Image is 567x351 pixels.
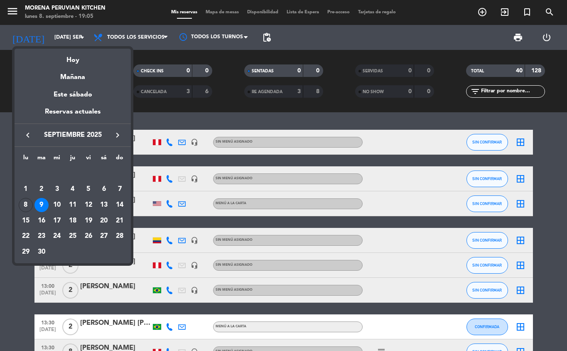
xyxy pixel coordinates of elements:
td: 11 de septiembre de 2025 [65,197,81,213]
td: 3 de septiembre de 2025 [49,181,65,197]
th: lunes [18,153,34,166]
td: 15 de septiembre de 2025 [18,213,34,229]
div: 13 [97,198,111,212]
div: 11 [66,198,80,212]
div: 21 [113,214,127,228]
div: 26 [81,229,96,243]
td: 24 de septiembre de 2025 [49,228,65,244]
i: keyboard_arrow_right [113,130,123,140]
div: 4 [66,182,80,196]
td: 25 de septiembre de 2025 [65,228,81,244]
td: SEP. [18,166,128,182]
th: sábado [96,153,112,166]
div: 10 [50,198,64,212]
div: 6 [97,182,111,196]
th: domingo [112,153,128,166]
td: 17 de septiembre de 2025 [49,213,65,229]
div: 25 [66,229,80,243]
td: 16 de septiembre de 2025 [34,213,49,229]
div: 23 [34,229,49,243]
td: 26 de septiembre de 2025 [81,228,96,244]
td: 2 de septiembre de 2025 [34,181,49,197]
button: keyboard_arrow_right [110,130,125,141]
td: 27 de septiembre de 2025 [96,228,112,244]
td: 30 de septiembre de 2025 [34,244,49,260]
td: 14 de septiembre de 2025 [112,197,128,213]
button: keyboard_arrow_left [20,130,35,141]
div: 27 [97,229,111,243]
td: 29 de septiembre de 2025 [18,244,34,260]
div: 20 [97,214,111,228]
div: 24 [50,229,64,243]
td: 23 de septiembre de 2025 [34,228,49,244]
div: 19 [81,214,96,228]
td: 5 de septiembre de 2025 [81,181,96,197]
td: 7 de septiembre de 2025 [112,181,128,197]
div: 30 [34,245,49,259]
td: 18 de septiembre de 2025 [65,213,81,229]
div: 15 [19,214,33,228]
th: miércoles [49,153,65,166]
div: 5 [81,182,96,196]
div: 22 [19,229,33,243]
div: 2 [34,182,49,196]
td: 10 de septiembre de 2025 [49,197,65,213]
div: Este sábado [15,83,131,106]
div: 7 [113,182,127,196]
td: 8 de septiembre de 2025 [18,197,34,213]
span: septiembre 2025 [35,130,110,141]
div: 14 [113,198,127,212]
div: Hoy [15,49,131,66]
td: 22 de septiembre de 2025 [18,228,34,244]
td: 28 de septiembre de 2025 [112,228,128,244]
i: keyboard_arrow_left [23,130,33,140]
td: 20 de septiembre de 2025 [96,213,112,229]
td: 19 de septiembre de 2025 [81,213,96,229]
div: 29 [19,245,33,259]
div: 28 [113,229,127,243]
td: 9 de septiembre de 2025 [34,197,49,213]
div: 17 [50,214,64,228]
div: 9 [34,198,49,212]
th: viernes [81,153,96,166]
td: 12 de septiembre de 2025 [81,197,96,213]
td: 13 de septiembre de 2025 [96,197,112,213]
td: 6 de septiembre de 2025 [96,181,112,197]
div: Reservas actuales [15,106,131,124]
div: 8 [19,198,33,212]
div: 18 [66,214,80,228]
td: 21 de septiembre de 2025 [112,213,128,229]
th: martes [34,153,49,166]
div: 1 [19,182,33,196]
td: 1 de septiembre de 2025 [18,181,34,197]
div: Mañana [15,66,131,83]
th: jueves [65,153,81,166]
div: 12 [81,198,96,212]
td: 4 de septiembre de 2025 [65,181,81,197]
div: 3 [50,182,64,196]
div: 16 [34,214,49,228]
